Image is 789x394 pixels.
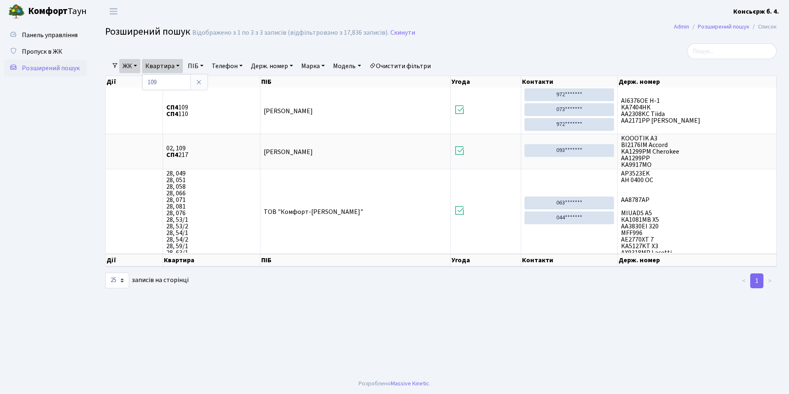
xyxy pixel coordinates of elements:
a: Розширений пошук [4,60,87,76]
a: Марка [298,59,328,73]
span: 02, 109 217 [166,145,257,158]
a: Розширений пошук [698,22,749,31]
a: Квартира [142,59,183,73]
a: Очистити фільтри [366,59,434,73]
a: Модель [330,59,364,73]
th: Квартира [163,76,260,88]
th: Квартира [163,254,260,266]
nav: breadcrumb [661,18,789,36]
th: Угода [451,254,521,266]
b: СП4 [166,109,178,119]
a: Телефон [208,59,246,73]
a: Admin [674,22,689,31]
th: Дії [106,76,163,88]
th: Держ. номер [618,254,777,266]
b: СП4 [166,150,178,159]
select: записів на сторінці [105,273,129,288]
span: 109 110 [166,104,257,117]
th: ПІБ [260,76,451,88]
span: [PERSON_NAME] [264,147,313,157]
b: Консьєрж б. 4. [733,7,779,16]
a: ПІБ [184,59,207,73]
div: Відображено з 1 по 3 з 3 записів (відфільтровано з 17,836 записів). [192,29,389,37]
label: записів на сторінці [105,273,189,288]
span: AP3523EK АН 0400 ОС АА8787АР MIUADS A5 КА1081МВ X5 АА3830ЕІ 320 MFF996 AE2770XT 7 KA5127KT X3 AX9... [621,170,773,253]
th: Контакти [521,254,618,266]
th: Держ. номер [618,76,777,88]
span: Панель управління [22,31,78,40]
th: Угода [451,76,521,88]
span: Розширений пошук [105,24,190,39]
a: Пропуск в ЖК [4,43,87,60]
a: Massive Kinetic [391,379,429,388]
span: 28, 049 28, 051 28, 058 28, 066 28, 071 28, 081 28, 076 28, 53/1 28, 53/2 28, 54/1 28, 54/2 28, 5... [166,170,257,253]
span: Таун [28,5,87,19]
span: Розширений пошук [22,64,80,73]
span: Пропуск в ЖК [22,47,62,56]
b: СП4 [166,103,178,112]
li: Список [749,22,777,31]
a: Скинути [390,29,415,37]
th: Дії [106,254,163,266]
th: Контакти [521,76,618,88]
button: Переключити навігацію [103,5,124,18]
th: ПІБ [260,254,451,266]
a: Панель управління [4,27,87,43]
span: KOOOTIK A3 ВІ2176ІМ Accord KA1299PM Cherokee AA1299PP KA9917MO [621,135,773,168]
span: ТОВ "Комфорт-[PERSON_NAME]" [264,207,363,216]
span: AI6376OE H-1 KA7404HK AA2308KC Tiida AA2171PP [PERSON_NAME] [621,97,773,124]
span: [PERSON_NAME] [264,107,313,116]
a: Держ. номер [248,59,296,73]
div: Розроблено . [359,379,430,388]
a: 1 [750,273,763,288]
a: ЖК [119,59,140,73]
b: Комфорт [28,5,68,18]
img: logo.png [8,3,25,20]
a: Консьєрж б. 4. [733,7,779,17]
input: Пошук... [687,43,777,59]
